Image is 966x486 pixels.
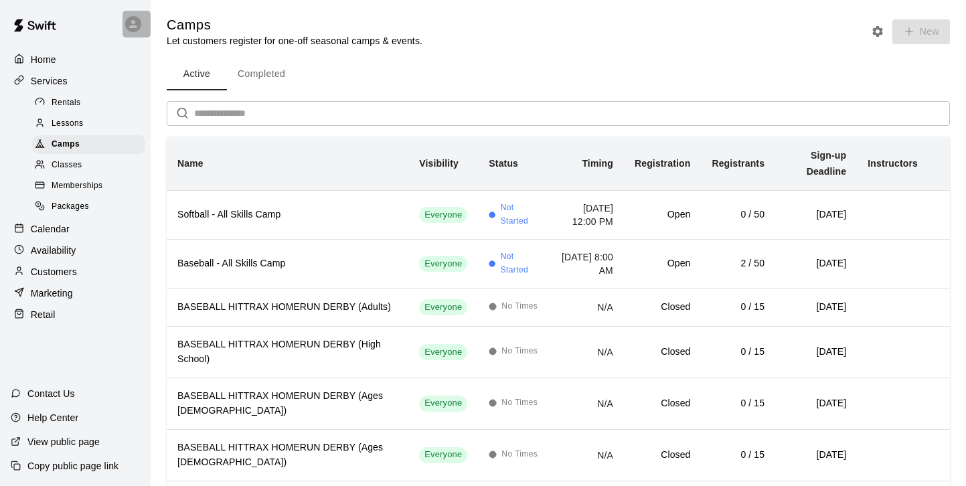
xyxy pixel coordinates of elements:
[548,429,623,481] td: N/A
[419,256,467,272] div: This service is visible to all of your customers
[32,176,151,197] a: Memberships
[888,25,950,37] a: New
[635,256,690,271] h6: Open
[807,150,847,177] b: Sign-up Deadline
[501,448,538,461] span: No Times
[11,262,140,282] a: Customers
[548,326,623,378] td: N/A
[419,158,459,169] b: Visibility
[419,301,467,314] span: Everyone
[227,58,296,90] button: Completed
[419,449,467,461] span: Everyone
[786,208,846,222] h6: [DATE]
[419,346,467,359] span: Everyone
[419,397,467,410] span: Everyone
[712,256,764,271] h6: 2 / 50
[501,300,538,313] span: No Times
[27,387,75,400] p: Contact Us
[52,159,82,172] span: Classes
[167,34,422,48] p: Let customers register for one-off seasonal camps & events.
[31,265,77,278] p: Customers
[27,411,78,424] p: Help Center
[635,158,690,169] b: Registration
[548,190,623,239] td: [DATE] 12:00 PM
[501,345,538,358] span: No Times
[419,258,467,270] span: Everyone
[419,299,467,315] div: This service is visible to all of your customers
[712,396,764,411] h6: 0 / 15
[11,219,140,239] div: Calendar
[786,345,846,359] h6: [DATE]
[712,345,764,359] h6: 0 / 15
[868,158,918,169] b: Instructors
[52,179,102,193] span: Memberships
[712,448,764,463] h6: 0 / 15
[31,74,68,88] p: Services
[501,396,538,410] span: No Times
[419,207,467,223] div: This service is visible to all of your customers
[27,459,118,473] p: Copy public page link
[11,305,140,325] a: Retail
[177,440,398,470] h6: BASEBALL HITTRAX HOMERUN DERBY (Ages [DEMOGRAPHIC_DATA])
[32,197,151,218] a: Packages
[635,208,690,222] h6: Open
[635,300,690,315] h6: Closed
[32,113,151,134] a: Lessons
[11,283,140,303] a: Marketing
[635,396,690,411] h6: Closed
[11,50,140,70] a: Home
[177,337,398,367] h6: BASEBALL HITTRAX HOMERUN DERBY (High School)
[177,389,398,418] h6: BASEBALL HITTRAX HOMERUN DERBY (Ages [DEMOGRAPHIC_DATA])
[32,114,145,133] div: Lessons
[419,396,467,412] div: This service is visible to all of your customers
[32,135,151,155] a: Camps
[712,158,764,169] b: Registrants
[786,256,846,271] h6: [DATE]
[177,208,398,222] h6: Softball - All Skills Camp
[32,197,145,216] div: Packages
[635,448,690,463] h6: Closed
[31,244,76,257] p: Availability
[52,96,81,110] span: Rentals
[489,158,518,169] b: Status
[419,209,467,222] span: Everyone
[712,208,764,222] h6: 0 / 50
[32,155,151,176] a: Classes
[635,345,690,359] h6: Closed
[167,58,227,90] button: Active
[27,435,100,449] p: View public page
[888,25,950,37] span: You don't have permission to add camps
[501,250,538,277] span: Not Started
[167,16,422,34] h5: Camps
[548,378,623,429] td: N/A
[177,300,398,315] h6: BASEBALL HITTRAX HOMERUN DERBY (Adults)
[786,300,846,315] h6: [DATE]
[501,201,538,228] span: Not Started
[31,222,70,236] p: Calendar
[786,396,846,411] h6: [DATE]
[419,344,467,360] div: This service is visible to all of your customers
[712,300,764,315] h6: 0 / 15
[11,71,140,91] a: Services
[582,158,613,169] b: Timing
[419,447,467,463] div: This service is visible to all of your customers
[548,239,623,288] td: [DATE] 8:00 AM
[31,308,56,321] p: Retail
[32,135,145,154] div: Camps
[31,287,73,300] p: Marketing
[32,177,145,195] div: Memberships
[177,256,398,271] h6: Baseball - All Skills Camp
[52,200,89,214] span: Packages
[786,448,846,463] h6: [DATE]
[32,156,145,175] div: Classes
[177,158,204,169] b: Name
[52,138,80,151] span: Camps
[548,288,623,326] td: N/A
[11,240,140,260] a: Availability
